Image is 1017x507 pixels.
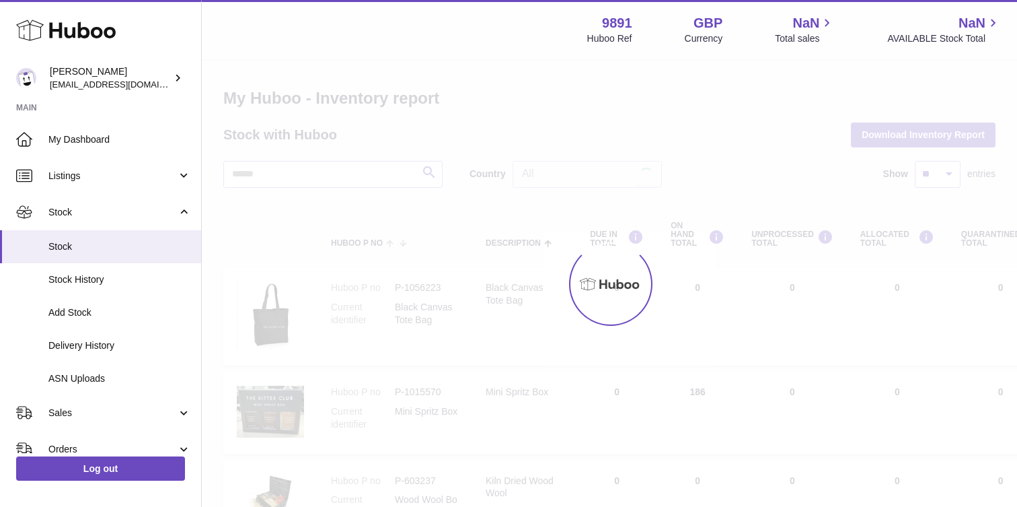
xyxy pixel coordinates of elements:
span: Listings [48,170,177,182]
span: Total sales [775,32,835,45]
div: [PERSON_NAME] [50,65,171,91]
span: Stock History [48,273,191,286]
div: Huboo Ref [587,32,632,45]
span: Sales [48,407,177,419]
span: NaN [958,14,985,32]
strong: GBP [693,14,722,32]
div: Currency [685,32,723,45]
span: Stock [48,206,177,219]
span: Delivery History [48,339,191,352]
span: Orders [48,443,177,456]
span: Add Stock [48,306,191,319]
span: [EMAIL_ADDRESS][DOMAIN_NAME] [50,79,198,90]
img: ro@thebitterclub.co.uk [16,68,36,88]
a: NaN Total sales [775,14,835,45]
a: NaN AVAILABLE Stock Total [887,14,1001,45]
span: NaN [792,14,819,32]
span: Stock [48,240,191,253]
span: ASN Uploads [48,372,191,385]
a: Log out [16,457,185,481]
strong: 9891 [602,14,632,32]
span: My Dashboard [48,133,191,146]
span: AVAILABLE Stock Total [887,32,1001,45]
